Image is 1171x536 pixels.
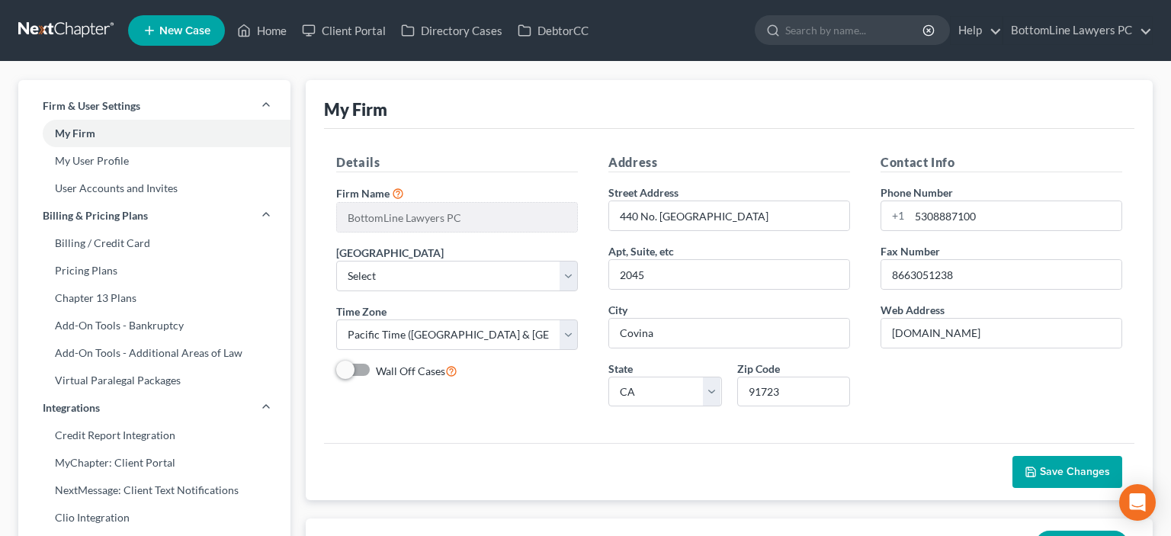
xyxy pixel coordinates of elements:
[785,16,925,44] input: Search by name...
[43,98,140,114] span: Firm & User Settings
[18,339,290,367] a: Add-On Tools - Additional Areas of Law
[18,422,290,449] a: Credit Report Integration
[18,257,290,284] a: Pricing Plans
[229,17,294,44] a: Home
[881,302,945,318] label: Web Address
[608,243,674,259] label: Apt, Suite, etc
[376,364,445,377] span: Wall Off Cases
[18,175,290,202] a: User Accounts and Invites
[608,302,627,318] label: City
[881,319,1121,348] input: Enter web address....
[608,361,633,377] label: State
[1119,484,1156,521] div: Open Intercom Messenger
[336,187,390,200] span: Firm Name
[336,245,444,261] label: [GEOGRAPHIC_DATA]
[18,147,290,175] a: My User Profile
[1003,17,1152,44] a: BottomLine Lawyers PC
[324,98,387,120] div: My Firm
[609,319,849,348] input: Enter city...
[337,203,577,232] input: Enter name...
[43,208,148,223] span: Billing & Pricing Plans
[18,202,290,229] a: Billing & Pricing Plans
[881,185,953,201] label: Phone Number
[18,449,290,477] a: MyChapter: Client Portal
[910,201,1121,230] input: Enter phone...
[881,201,910,230] div: +1
[1040,465,1110,478] span: Save Changes
[393,17,510,44] a: Directory Cases
[737,361,780,377] label: Zip Code
[18,312,290,339] a: Add-On Tools - Bankruptcy
[951,17,1002,44] a: Help
[881,153,1122,172] h5: Contact Info
[608,185,679,201] label: Street Address
[18,284,290,312] a: Chapter 13 Plans
[18,394,290,422] a: Integrations
[18,504,290,531] a: Clio Integration
[336,153,578,172] h5: Details
[1012,456,1122,488] button: Save Changes
[609,201,849,230] input: Enter address...
[18,367,290,394] a: Virtual Paralegal Packages
[18,477,290,504] a: NextMessage: Client Text Notifications
[510,17,596,44] a: DebtorCC
[18,92,290,120] a: Firm & User Settings
[43,400,100,416] span: Integrations
[336,303,387,319] label: Time Zone
[881,243,940,259] label: Fax Number
[294,17,393,44] a: Client Portal
[18,229,290,257] a: Billing / Credit Card
[18,120,290,147] a: My Firm
[609,260,849,289] input: (optional)
[159,25,210,37] span: New Case
[881,260,1121,289] input: Enter fax...
[608,153,850,172] h5: Address
[737,377,851,407] input: XXXXX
